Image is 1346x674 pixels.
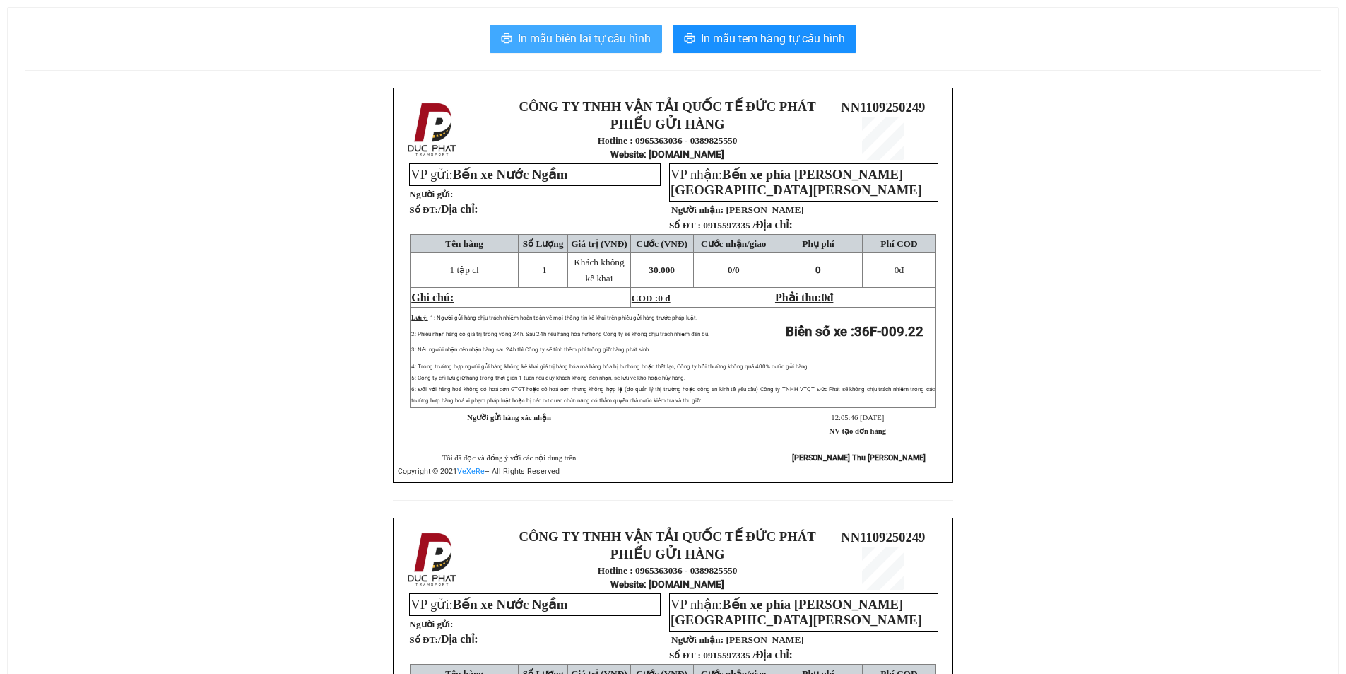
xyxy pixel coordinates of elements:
strong: : [DOMAIN_NAME] [610,579,724,590]
span: 12:05:46 [DATE] [831,414,884,422]
span: Lưu ý: [411,315,427,321]
img: logo [403,100,463,159]
span: Phải thu: [775,291,833,303]
span: 1: Người gửi hàng chịu trách nhiệm hoàn toàn về mọi thông tin kê khai trên phiếu gửi hàng trước p... [430,315,697,321]
span: Ghi chú: [411,291,454,303]
span: NN1109250249 [841,530,925,545]
span: Bến xe Nước Ngầm [453,597,568,612]
span: đ [827,291,834,303]
strong: Số ĐT: [409,204,478,215]
span: Website [610,579,644,590]
span: VP nhận: [671,167,922,197]
strong: Số ĐT : [669,650,701,661]
span: Copyright © 2021 – All Rights Reserved [398,467,560,476]
strong: Người gửi: [409,189,453,199]
strong: Biển số xe : [786,324,923,339]
strong: CÔNG TY TNHH VẬN TẢI QUỐC TẾ ĐỨC PHÁT [519,99,816,114]
span: 0 đ [658,293,670,303]
strong: Người gửi: [409,619,453,629]
strong: Số ĐT : [669,220,701,231]
span: [PERSON_NAME] [726,634,803,645]
span: 1 tập cl [449,265,478,275]
span: 2: Phiếu nhận hàng có giá trị trong vòng 24h. Sau 24h nếu hàng hóa hư hỏng Công ty sẽ không chịu ... [411,331,709,337]
strong: NV tạo đơn hàng [830,427,886,435]
span: 1 [542,265,547,275]
span: Địa chỉ: [441,203,478,215]
span: Địa chỉ: [441,633,478,645]
span: Bến xe phía [PERSON_NAME][GEOGRAPHIC_DATA][PERSON_NAME] [671,167,922,197]
span: Bến xe Nước Ngầm [453,167,568,182]
span: 0 [822,291,827,303]
span: / [438,634,478,645]
strong: Hotline : 0965363036 - 0389825550 [598,565,738,576]
span: 0915597335 / [703,220,793,231]
span: VP nhận: [671,597,922,627]
span: 0 [895,265,899,275]
span: Phụ phí [802,238,834,249]
button: printerIn mẫu tem hàng tự cấu hình [673,25,856,53]
span: printer [684,33,695,46]
span: Phí COD [880,238,917,249]
span: Số Lượng [523,238,564,249]
span: printer [501,33,512,46]
strong: PHIẾU GỬI HÀNG [610,117,725,132]
span: Cước nhận/giao [701,238,767,249]
span: 0915597335 / [703,650,793,661]
span: Địa chỉ: [755,219,793,231]
span: 3: Nếu người nhận đến nhận hàng sau 24h thì Công ty sẽ tính thêm phí trông giữ hàng phát sinh. [411,347,649,353]
strong: PHIẾU GỬI HÀNG [610,547,725,562]
span: đ [895,265,904,275]
span: Tôi đã đọc và đồng ý với các nội dung trên [442,454,577,462]
span: 5: Công ty chỉ lưu giữ hàng trong thời gian 1 tuần nếu quý khách không đến nhận, sẽ lưu về kho ho... [411,375,685,381]
strong: CÔNG TY TNHH VẬN TẢI QUỐC TẾ ĐỨC PHÁT [519,529,816,544]
span: Địa chỉ: [755,649,793,661]
strong: Hotline : 0965363036 - 0389825550 [598,135,738,146]
span: 30.000 [649,265,675,275]
span: Website [610,149,644,160]
span: 0 [815,265,821,275]
span: 36F-009.22 [854,324,923,339]
span: NN1109250249 [841,100,925,115]
strong: Số ĐT: [409,634,478,645]
strong: Người nhận: [671,634,724,645]
strong: Người nhận: [671,204,724,215]
span: Khách không kê khai [574,257,624,284]
strong: Người gửi hàng xác nhận [467,414,551,422]
span: Bến xe phía [PERSON_NAME][GEOGRAPHIC_DATA][PERSON_NAME] [671,597,922,627]
span: In mẫu tem hàng tự cấu hình [701,30,845,47]
span: 0/ [728,265,740,275]
span: VP gửi: [411,167,567,182]
span: Cước (VNĐ) [636,238,687,249]
span: VP gửi: [411,597,567,612]
button: printerIn mẫu biên lai tự cấu hình [490,25,662,53]
a: VeXeRe [457,467,485,476]
img: logo [403,530,463,589]
span: / [438,204,478,215]
span: Tên hàng [445,238,483,249]
span: COD : [632,293,671,303]
strong: [PERSON_NAME] Thu [PERSON_NAME] [792,453,926,463]
span: In mẫu biên lai tự cấu hình [518,30,651,47]
span: 4: Trong trường hợp người gửi hàng không kê khai giá trị hàng hóa mà hàng hóa bị hư hỏng hoặc thấ... [411,364,809,370]
strong: : [DOMAIN_NAME] [610,149,724,160]
span: 0 [735,265,740,275]
span: Giá trị (VNĐ) [571,238,627,249]
span: [PERSON_NAME] [726,204,803,215]
span: 6: Đối với hàng hoá không có hoá đơn GTGT hoặc có hoá đơn nhưng không hợp lệ (do quản lý thị trườ... [411,386,935,404]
